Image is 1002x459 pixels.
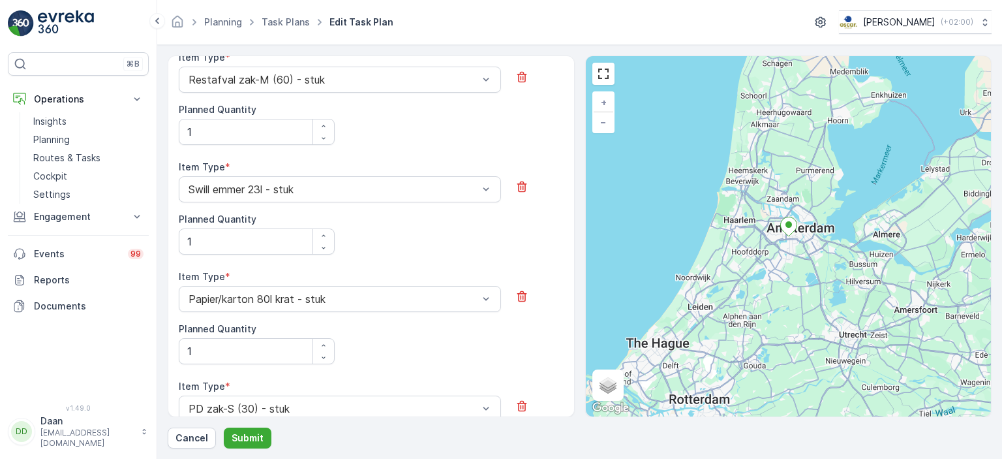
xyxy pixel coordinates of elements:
span: + [601,97,607,108]
img: basis-logo_rgb2x.png [839,15,858,29]
a: Zoom In [594,93,613,112]
span: Edit Task Plan [327,16,396,29]
button: Operations [8,86,149,112]
button: [PERSON_NAME](+02:00) [839,10,992,34]
button: Submit [224,428,271,449]
a: Routes & Tasks [28,149,149,167]
p: ( +02:00 ) [941,17,973,27]
label: Item Type [179,271,225,282]
p: Engagement [34,210,123,223]
p: Documents [34,300,144,313]
p: 99 [130,249,141,259]
p: Events [34,247,120,261]
a: View Fullscreen [594,64,613,84]
label: Item Type [179,161,225,172]
a: Settings [28,185,149,204]
a: Open this area in Google Maps (opens a new window) [589,400,632,417]
label: Planned Quantity [179,214,256,225]
a: Zoom Out [594,112,613,132]
p: [PERSON_NAME] [863,16,935,29]
p: Routes & Tasks [33,151,100,165]
p: ⌘B [127,59,140,69]
button: Cancel [168,428,216,449]
p: Cockpit [33,170,67,183]
a: Cockpit [28,167,149,185]
p: Submit [232,432,264,445]
p: Reports [34,274,144,287]
p: Insights [33,115,67,128]
label: Item Type [179,52,225,63]
a: Documents [8,293,149,319]
img: logo_light-DOdMpM7g.png [38,10,94,37]
label: Planned Quantity [179,104,256,115]
p: [EMAIL_ADDRESS][DOMAIN_NAME] [40,428,134,449]
span: − [600,116,607,127]
button: Engagement [8,204,149,230]
label: Planned Quantity [179,323,256,334]
img: Google [589,400,632,417]
p: Daan [40,415,134,428]
label: Item Type [179,381,225,392]
a: Planning [204,16,242,27]
button: DDDaan[EMAIL_ADDRESS][DOMAIN_NAME] [8,415,149,449]
a: Insights [28,112,149,131]
p: Cancel [175,432,208,445]
a: Planning [28,131,149,149]
a: Homepage [170,20,185,31]
p: Operations [34,93,123,106]
span: v 1.49.0 [8,404,149,412]
a: Events99 [8,241,149,267]
p: Planning [33,133,70,146]
a: Reports [8,267,149,293]
a: Layers [594,371,622,400]
img: logo [8,10,34,37]
div: DD [11,421,32,442]
a: Task Plans [262,16,310,27]
p: Settings [33,188,70,201]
